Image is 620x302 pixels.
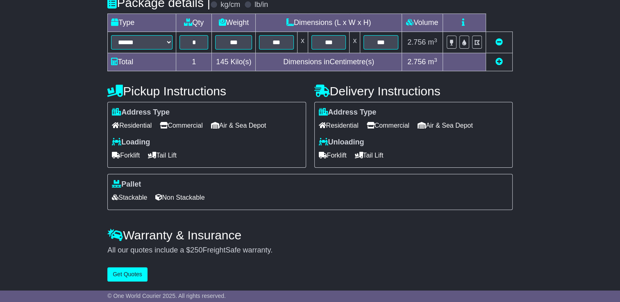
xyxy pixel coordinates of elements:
[190,246,202,254] span: 250
[355,149,384,162] span: Tail Lift
[216,58,228,66] span: 145
[407,58,426,66] span: 2.756
[220,0,240,9] label: kg/cm
[418,119,473,132] span: Air & Sea Depot
[434,37,437,43] sup: 3
[254,0,268,9] label: lb/in
[402,14,443,32] td: Volume
[148,149,177,162] span: Tail Lift
[107,293,226,299] span: © One World Courier 2025. All rights reserved.
[211,119,266,132] span: Air & Sea Depot
[314,84,513,98] h4: Delivery Instructions
[112,180,141,189] label: Pallet
[107,267,148,282] button: Get Quotes
[428,38,437,46] span: m
[107,228,513,242] h4: Warranty & Insurance
[495,58,503,66] a: Add new item
[256,14,402,32] td: Dimensions (L x W x H)
[428,58,437,66] span: m
[107,84,306,98] h4: Pickup Instructions
[350,32,360,53] td: x
[212,14,256,32] td: Weight
[108,53,176,71] td: Total
[108,14,176,32] td: Type
[495,38,503,46] a: Remove this item
[367,119,409,132] span: Commercial
[112,149,140,162] span: Forklift
[212,53,256,71] td: Kilo(s)
[112,108,170,117] label: Address Type
[256,53,402,71] td: Dimensions in Centimetre(s)
[176,53,212,71] td: 1
[319,149,347,162] span: Forklift
[176,14,212,32] td: Qty
[160,119,202,132] span: Commercial
[112,191,147,204] span: Stackable
[155,191,204,204] span: Non Stackable
[319,108,377,117] label: Address Type
[319,119,359,132] span: Residential
[407,38,426,46] span: 2.756
[112,119,152,132] span: Residential
[112,138,150,147] label: Loading
[107,246,513,255] div: All our quotes include a $ FreightSafe warranty.
[319,138,364,147] label: Unloading
[434,57,437,63] sup: 3
[297,32,308,53] td: x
